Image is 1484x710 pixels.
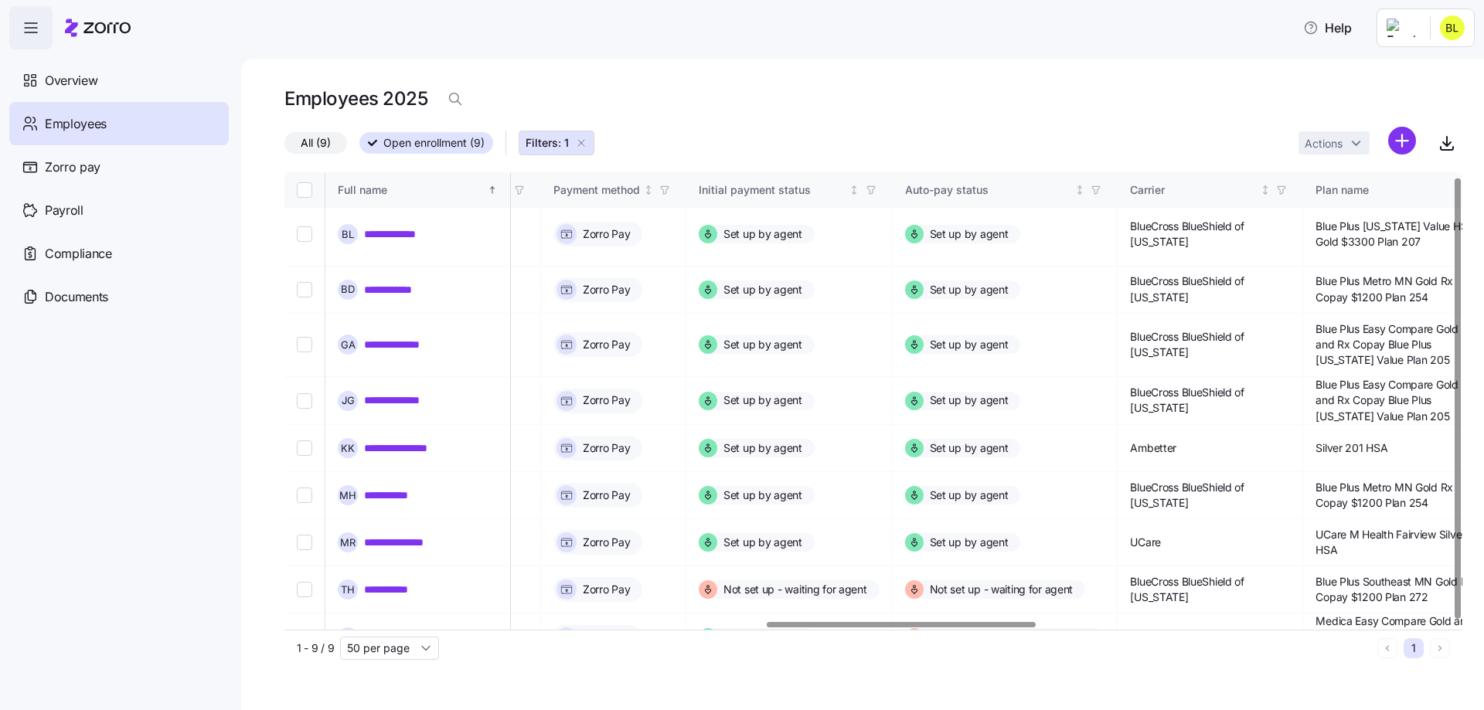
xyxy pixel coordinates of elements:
span: BlueCross BlueShield of [US_STATE] [1130,273,1290,305]
button: Next page [1430,638,1450,658]
span: Payroll [45,201,83,220]
span: 1 - 9 / 9 [297,640,334,656]
input: Select record 1 [297,226,312,242]
span: Zorro Pay [583,392,630,408]
div: Sorted ascending [487,185,498,195]
a: Payroll [9,189,229,232]
span: Set up by agent [930,282,1009,297]
button: Actions [1298,131,1370,155]
button: 1 [1404,638,1424,658]
span: B L [342,229,354,239]
span: Zorro Pay [583,282,630,297]
div: Not sorted [849,185,859,195]
h1: Employees 2025 [284,87,427,110]
span: Blue Plus Easy Compare Gold and Rx Copay Blue Plus [US_STATE] Value Plan 205 [1316,377,1475,424]
span: Set up by agent [930,392,1009,408]
div: Not sorted [643,185,654,195]
button: Filters: 1 [519,131,594,155]
span: BlueCross BlueShield of [US_STATE] [1130,385,1290,416]
span: Blue Plus [US_STATE] Value HSA Gold $3300 Plan 207 [1316,219,1475,250]
th: Payment methodNot sorted [541,172,686,208]
input: Select record 8 [297,582,312,597]
div: Full name [338,182,485,199]
span: Set up by agent [930,535,1009,550]
th: Auto-pay statusNot sorted [893,172,1118,208]
span: M R [340,538,356,548]
th: Initial payment statusNot sorted [686,172,893,208]
input: Select record 3 [297,337,312,352]
span: Blue Plus Metro MN Gold Rx Copay $1200 Plan 254 [1316,480,1475,511]
input: Select record 5 [297,440,312,456]
span: All (9) [301,133,331,153]
span: BlueCross BlueShield of [US_STATE] [1130,480,1290,511]
span: B D [341,284,355,294]
span: J G [342,396,355,406]
th: Full nameSorted ascending [325,172,511,208]
span: Blue Plus Metro MN Gold Rx Copay $1200 Plan 254 [1316,273,1475,305]
span: Zorro pay [45,158,100,177]
span: Zorro Pay [583,226,630,242]
span: Not set up - waiting for agent [930,582,1074,597]
span: Not set up - waiting for agent [723,582,867,597]
span: G A [341,340,356,350]
svg: add icon [1388,127,1416,155]
span: Blue Plus Easy Compare Gold and Rx Copay Blue Plus [US_STATE] Value Plan 205 [1316,321,1475,369]
span: Overview [45,71,97,90]
span: UCare M Health Fairview Silver HSA [1316,527,1475,559]
a: Compliance [9,232,229,275]
a: Documents [9,275,229,318]
span: K K [341,443,355,454]
span: Zorro Pay [583,582,630,597]
span: M H [339,491,356,501]
span: Documents [45,287,108,307]
span: Zorro Pay [583,487,630,503]
span: Employees [45,114,107,134]
div: Auto-pay status [905,182,1072,199]
span: Set up by agent [930,487,1009,503]
span: UCare [1130,535,1161,550]
div: Not sorted [1260,185,1271,195]
img: 301f6adaca03784000fa73adabf33a6b [1440,15,1465,40]
span: Silver 201 HSA [1316,440,1387,456]
button: Help [1291,12,1364,43]
div: Payment method [553,182,640,199]
th: CarrierNot sorted [1118,172,1303,208]
span: T H [341,585,355,595]
input: Select record 7 [297,535,312,550]
span: Blue Plus Southeast MN Gold Rx Copay $1200 Plan 272 [1316,574,1475,606]
div: Carrier [1130,182,1257,199]
span: Ambetter [1130,440,1176,456]
span: Set up by agent [723,440,802,456]
input: Select record 4 [297,393,312,409]
span: Set up by agent [723,337,802,352]
span: Zorro Pay [583,535,630,550]
span: Open enrollment (9) [383,133,485,153]
button: Previous page [1377,638,1397,658]
span: Zorro Pay [583,440,630,456]
a: Zorro pay [9,145,229,189]
img: Employer logo [1387,19,1418,37]
span: Set up by agent [723,487,802,503]
div: Initial payment status [699,182,846,199]
span: Set up by agent [723,226,802,242]
span: BlueCross BlueShield of [US_STATE] [1130,219,1290,250]
span: Set up by agent [723,282,802,297]
span: Help [1303,19,1352,37]
span: Set up by agent [723,392,802,408]
span: Set up by agent [930,226,1009,242]
div: Not sorted [1074,185,1085,195]
input: Select record 2 [297,282,312,297]
span: Zorro Pay [583,337,630,352]
span: Actions [1305,138,1343,149]
a: Overview [9,59,229,102]
span: Set up by agent [723,535,802,550]
span: BlueCross BlueShield of [US_STATE] [1130,574,1290,606]
span: Set up by agent [930,440,1009,456]
span: Medica Easy Compare Gold and Rx Copay Bold by M Health Fairview [1316,613,1475,661]
div: Plan name [1316,182,1462,199]
input: Select record 6 [297,487,312,503]
span: BlueCross BlueShield of [US_STATE] [1130,329,1290,361]
span: Compliance [45,244,112,263]
a: Employees [9,102,229,145]
input: Select all records [297,182,312,198]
